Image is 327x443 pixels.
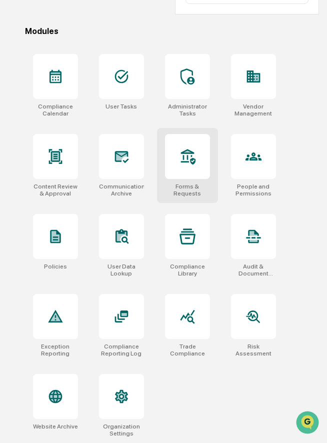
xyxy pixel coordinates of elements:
div: Compliance Calendar [33,103,78,117]
div: Audit & Document Logs [231,263,276,277]
div: People and Permissions [231,183,276,197]
div: Trade Compliance [165,343,210,357]
div: 🖐️ [10,127,18,135]
a: 🔎Data Lookup [6,141,67,159]
div: 🗄️ [72,127,80,135]
div: User Data Lookup [99,263,144,277]
div: Website Archive [33,423,78,430]
a: Powered byPylon [70,169,121,177]
button: Start new chat [170,79,182,91]
a: 🖐️Preclearance [6,122,68,140]
div: 🔎 [10,146,18,154]
iframe: Open customer support [295,410,322,437]
div: Administrator Tasks [165,103,210,117]
div: User Tasks [105,103,137,110]
div: Communications Archive [99,183,144,197]
div: Exception Reporting [33,343,78,357]
div: Risk Assessment [231,343,276,357]
div: Compliance Library [165,263,210,277]
div: Modules [25,26,319,36]
span: Attestations [82,126,124,136]
div: Forms & Requests [165,183,210,197]
div: Organization Settings [99,423,144,437]
span: Data Lookup [20,145,63,155]
span: Pylon [99,169,121,177]
div: Vendor Management [231,103,276,117]
div: Content Review & Approval [33,183,78,197]
div: Compliance Reporting Log [99,343,144,357]
img: 1746055101610-c473b297-6a78-478c-a979-82029cc54cd1 [10,76,28,94]
div: Start new chat [34,76,164,86]
div: We're available if you need us! [34,86,126,94]
p: How can we help? [10,21,182,37]
div: Policies [44,263,67,270]
a: 🗄️Attestations [68,122,128,140]
span: Preclearance [20,126,64,136]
